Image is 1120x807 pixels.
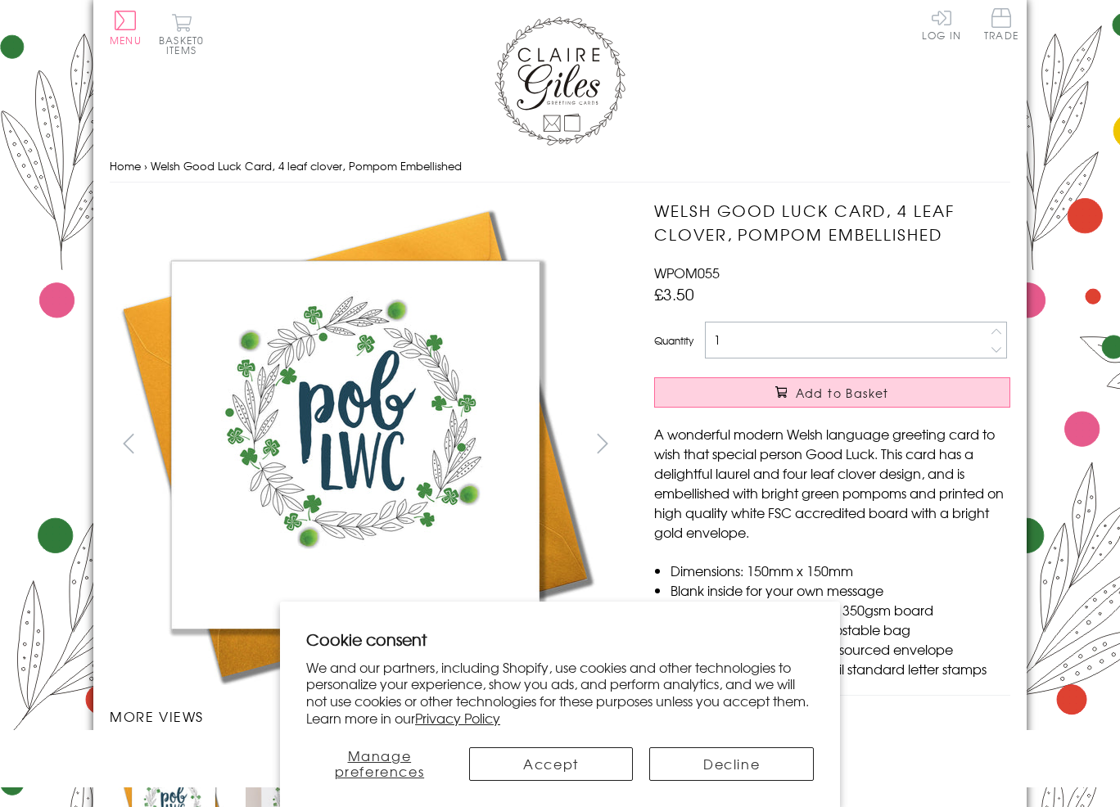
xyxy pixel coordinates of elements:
button: prev [110,425,147,462]
li: With matching sustainable sourced envelope [671,639,1010,659]
p: We and our partners, including Shopify, use cookies and other technologies to personalize your ex... [306,659,814,727]
img: Welsh Good Luck Card, 4 leaf clover, Pompom Embellished [110,199,601,690]
span: Trade [984,8,1018,40]
button: Manage preferences [306,747,453,781]
button: Menu [110,11,142,45]
button: Basket0 items [159,13,204,55]
span: › [144,158,147,174]
span: WPOM055 [654,263,720,282]
li: Dimensions: 150mm x 150mm [671,561,1010,580]
li: Printed in the U.K on quality 350gsm board [671,600,1010,620]
img: Claire Giles Greetings Cards [495,16,625,146]
button: Add to Basket [654,377,1010,408]
a: Privacy Policy [415,708,500,728]
li: Can be sent with Royal Mail standard letter stamps [671,659,1010,679]
button: Decline [649,747,814,781]
span: Welsh Good Luck Card, 4 leaf clover, Pompom Embellished [151,158,462,174]
label: Quantity [654,333,693,348]
span: Add to Basket [796,385,889,401]
nav: breadcrumbs [110,150,1010,183]
span: Menu [110,33,142,47]
button: Accept [469,747,634,781]
h2: Cookie consent [306,628,814,651]
a: Home [110,158,141,174]
h1: Welsh Good Luck Card, 4 leaf clover, Pompom Embellished [654,199,1010,246]
a: Log In [922,8,961,40]
a: Trade [984,8,1018,43]
span: Manage preferences [335,746,425,781]
h3: More views [110,706,621,726]
span: 0 items [166,33,204,57]
p: A wonderful modern Welsh language greeting card to wish that special person Good Luck. This card ... [654,424,1010,542]
button: next [585,425,621,462]
li: Blank inside for your own message [671,580,1010,600]
li: Comes wrapped in Compostable bag [671,620,1010,639]
span: £3.50 [654,282,694,305]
